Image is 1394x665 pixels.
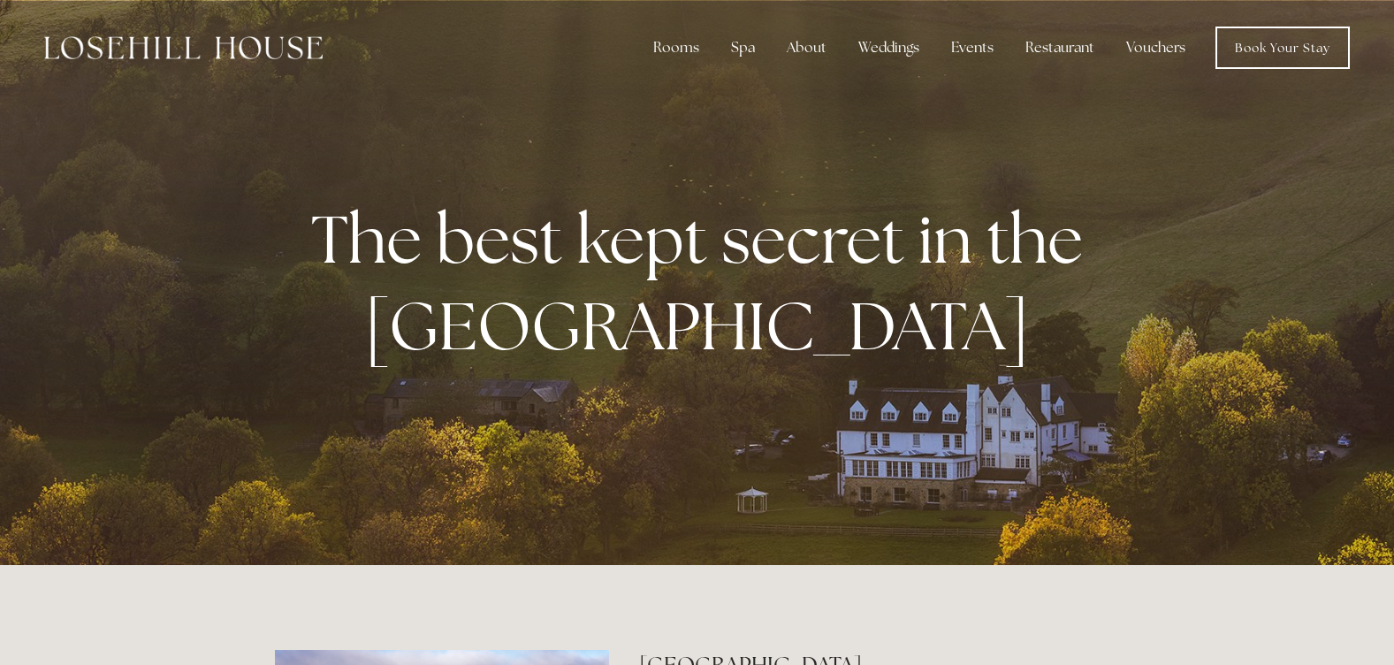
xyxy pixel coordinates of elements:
div: Rooms [639,30,713,65]
a: Book Your Stay [1215,27,1350,69]
div: Events [937,30,1008,65]
a: Vouchers [1112,30,1200,65]
div: Spa [717,30,769,65]
div: About [773,30,841,65]
strong: The best kept secret in the [GEOGRAPHIC_DATA] [311,195,1097,369]
img: Losehill House [44,36,323,59]
div: Weddings [844,30,933,65]
div: Restaurant [1011,30,1108,65]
